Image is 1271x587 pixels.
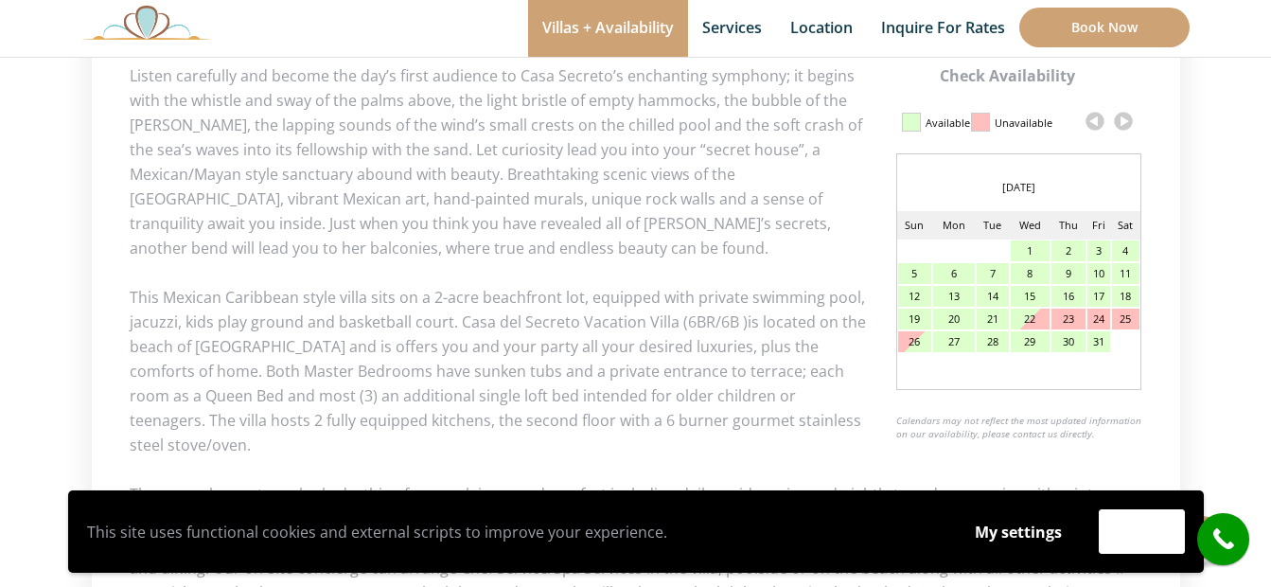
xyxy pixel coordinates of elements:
[977,331,1009,352] div: 28
[932,211,975,240] td: Mon
[1112,263,1139,284] div: 11
[977,309,1009,329] div: 21
[933,286,974,307] div: 13
[1051,286,1086,307] div: 16
[1011,286,1050,307] div: 15
[1111,211,1139,240] td: Sat
[957,510,1080,554] button: My settings
[82,5,211,40] img: Awesome Logo
[933,263,974,284] div: 6
[130,285,1142,457] p: This Mexican Caribbean style villa sits on a 2-acre beachfront lot, equipped with private swimmin...
[1011,309,1050,329] div: 22
[898,331,932,352] div: 26
[1051,331,1086,352] div: 30
[1087,331,1110,352] div: 31
[1086,211,1111,240] td: Fri
[1019,8,1190,47] a: Book Now
[1050,211,1086,240] td: Thu
[1010,211,1050,240] td: Wed
[995,107,1052,139] div: Unavailable
[897,211,933,240] td: Sun
[1087,286,1110,307] div: 17
[1011,263,1050,284] div: 8
[1099,509,1185,554] button: Accept
[926,107,970,139] div: Available
[977,286,1009,307] div: 14
[1051,309,1086,329] div: 23
[897,173,1140,202] div: [DATE]
[1011,331,1050,352] div: 29
[87,518,938,546] p: This site uses functional cookies and external scripts to improve your experience.
[933,309,974,329] div: 20
[1051,263,1086,284] div: 9
[130,63,1142,260] p: Listen carefully and become the day’s first audience to Casa Secreto’s enchanting symphony; it be...
[898,286,932,307] div: 12
[1087,240,1110,261] div: 3
[933,331,974,352] div: 27
[1197,513,1249,565] a: call
[898,309,932,329] div: 19
[1112,309,1139,329] div: 25
[1011,240,1050,261] div: 1
[1112,240,1139,261] div: 4
[1112,286,1139,307] div: 18
[1087,263,1110,284] div: 10
[1202,518,1245,560] i: call
[1087,309,1110,329] div: 24
[1051,240,1086,261] div: 2
[977,263,1009,284] div: 7
[976,211,1010,240] td: Tue
[898,263,932,284] div: 5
